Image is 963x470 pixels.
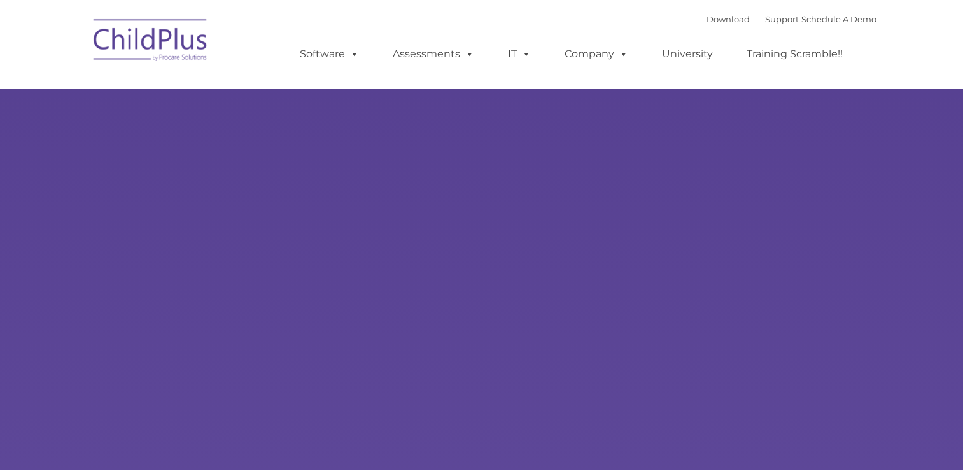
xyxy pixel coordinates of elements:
a: Training Scramble!! [734,41,855,67]
a: Company [552,41,641,67]
a: Software [287,41,372,67]
a: Schedule A Demo [801,14,876,24]
a: Assessments [380,41,487,67]
img: ChildPlus by Procare Solutions [87,10,214,74]
a: University [649,41,726,67]
a: IT [495,41,544,67]
a: Download [706,14,750,24]
font: | [706,14,876,24]
a: Support [765,14,799,24]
